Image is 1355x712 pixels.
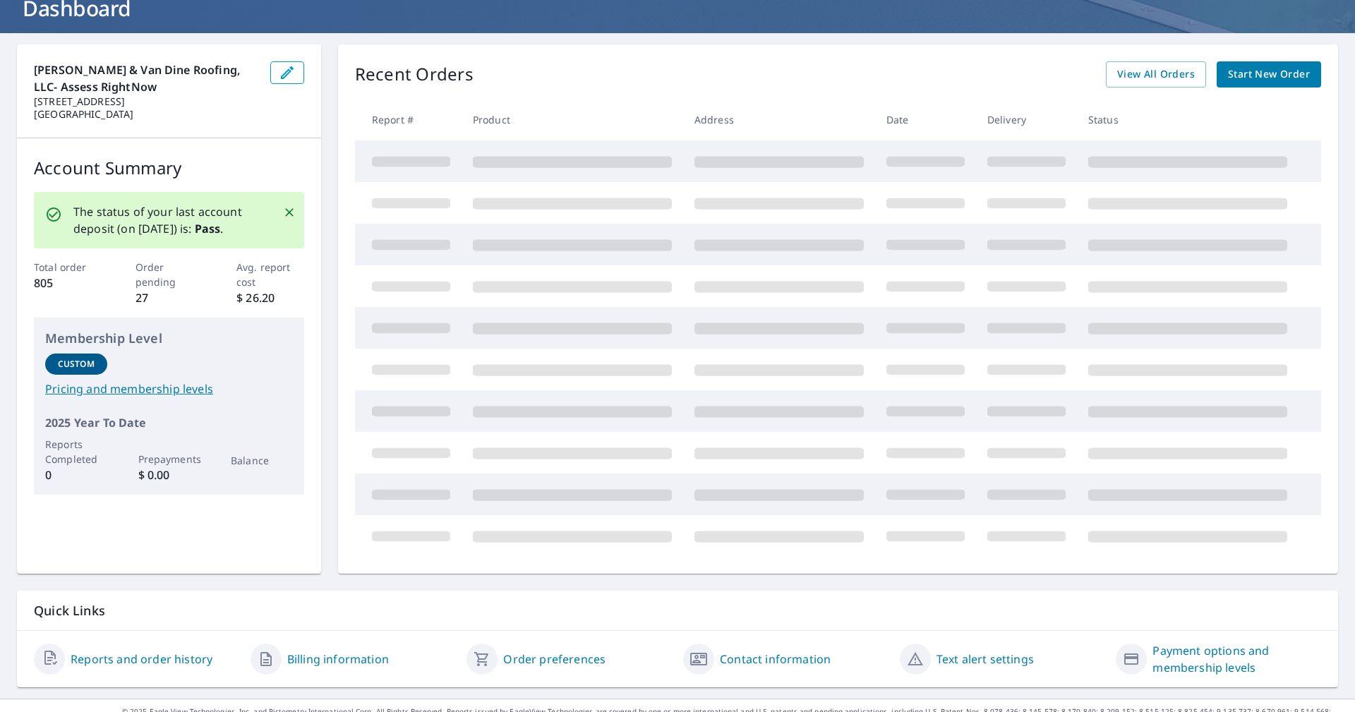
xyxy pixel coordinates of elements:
[355,61,474,88] p: Recent Orders
[34,155,304,181] p: Account Summary
[34,108,259,121] p: [GEOGRAPHIC_DATA]
[1228,66,1310,83] span: Start New Order
[355,99,462,140] th: Report #
[34,61,259,95] p: [PERSON_NAME] & Van Dine Roofing, LLC- Assess RightNow
[280,203,299,222] button: Close
[58,358,95,370] p: Custom
[287,651,389,668] a: Billing information
[1217,61,1321,88] a: Start New Order
[73,203,266,237] p: The status of your last account deposit (on [DATE]) is: .
[1152,642,1321,676] a: Payment options and membership levels
[462,99,683,140] th: Product
[875,99,976,140] th: Date
[135,289,203,306] p: 27
[236,289,304,306] p: $ 26.20
[937,651,1034,668] a: Text alert settings
[45,437,107,466] p: Reports Completed
[45,466,107,483] p: 0
[71,651,212,668] a: Reports and order history
[1106,61,1206,88] a: View All Orders
[135,260,203,289] p: Order pending
[34,602,1321,620] p: Quick Links
[683,99,875,140] th: Address
[34,260,102,274] p: Total order
[236,260,304,289] p: Avg. report cost
[503,651,606,668] a: Order preferences
[34,274,102,291] p: 805
[138,466,200,483] p: $ 0.00
[195,221,221,236] b: Pass
[231,453,293,468] p: Balance
[138,452,200,466] p: Prepayments
[720,651,831,668] a: Contact information
[34,95,259,108] p: [STREET_ADDRESS]
[45,414,293,431] p: 2025 Year To Date
[45,329,293,348] p: Membership Level
[45,380,293,397] a: Pricing and membership levels
[1077,99,1299,140] th: Status
[976,99,1077,140] th: Delivery
[1117,66,1195,83] span: View All Orders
